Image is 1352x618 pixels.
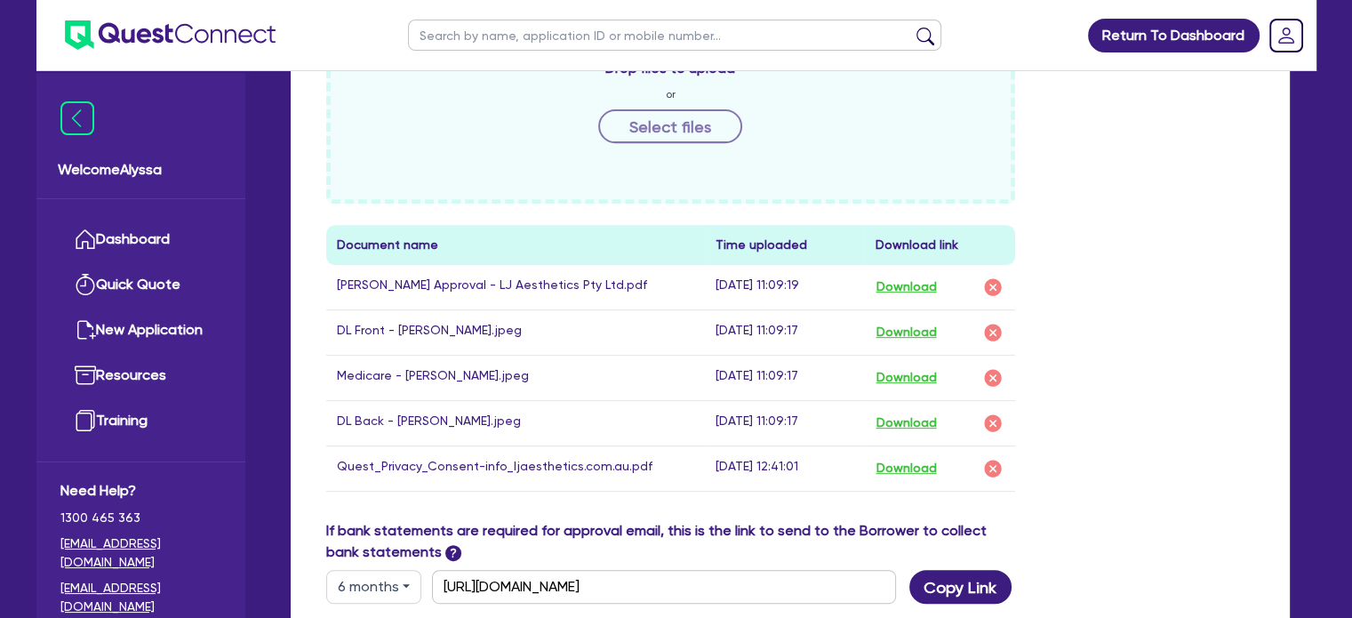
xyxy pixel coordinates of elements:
input: Search by name, application ID or mobile number... [408,20,941,51]
a: New Application [60,308,221,353]
td: [DATE] 11:09:17 [705,355,864,400]
a: Resources [60,353,221,398]
a: Quick Quote [60,262,221,308]
span: Welcome Alyssa [58,159,224,181]
a: [EMAIL_ADDRESS][DOMAIN_NAME] [60,534,221,572]
span: ? [445,545,461,561]
button: Download [875,276,937,299]
a: Training [60,398,221,444]
img: delete-icon [982,367,1004,389]
span: 1300 465 363 [60,509,221,527]
td: [DATE] 12:41:01 [705,445,864,491]
td: DL Back - [PERSON_NAME].jpeg [326,400,706,445]
img: training [75,410,96,431]
img: quest-connect-logo-blue [65,20,276,50]
a: Dashboard [60,217,221,262]
th: Download link [864,225,1015,265]
button: Copy Link [909,570,1012,604]
td: Quest_Privacy_Consent-info_ljaesthetics.com.au.pdf [326,445,706,491]
th: Document name [326,225,706,265]
button: Download [875,412,937,435]
a: Return To Dashboard [1088,19,1260,52]
button: Select files [598,109,742,143]
button: Dropdown toggle [326,570,421,604]
td: [DATE] 11:09:17 [705,400,864,445]
a: [EMAIL_ADDRESS][DOMAIN_NAME] [60,579,221,616]
img: icon-menu-close [60,101,94,135]
img: delete-icon [982,458,1004,479]
img: delete-icon [982,322,1004,343]
span: or [666,86,676,102]
td: DL Front - [PERSON_NAME].jpeg [326,309,706,355]
span: Need Help? [60,480,221,502]
img: delete-icon [982,277,1004,298]
label: If bank statements are required for approval email, this is the link to send to the Borrower to c... [326,520,1016,563]
img: delete-icon [982,413,1004,434]
td: [DATE] 11:09:19 [705,265,864,310]
td: Medicare - [PERSON_NAME].jpeg [326,355,706,400]
button: Download [875,321,937,344]
button: Download [875,457,937,480]
td: [DATE] 11:09:17 [705,309,864,355]
th: Time uploaded [705,225,864,265]
a: Dropdown toggle [1263,12,1309,59]
img: new-application [75,319,96,341]
button: Download [875,366,937,389]
img: resources [75,365,96,386]
td: [PERSON_NAME] Approval - LJ Aesthetics Pty Ltd.pdf [326,265,706,310]
img: quick-quote [75,274,96,295]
